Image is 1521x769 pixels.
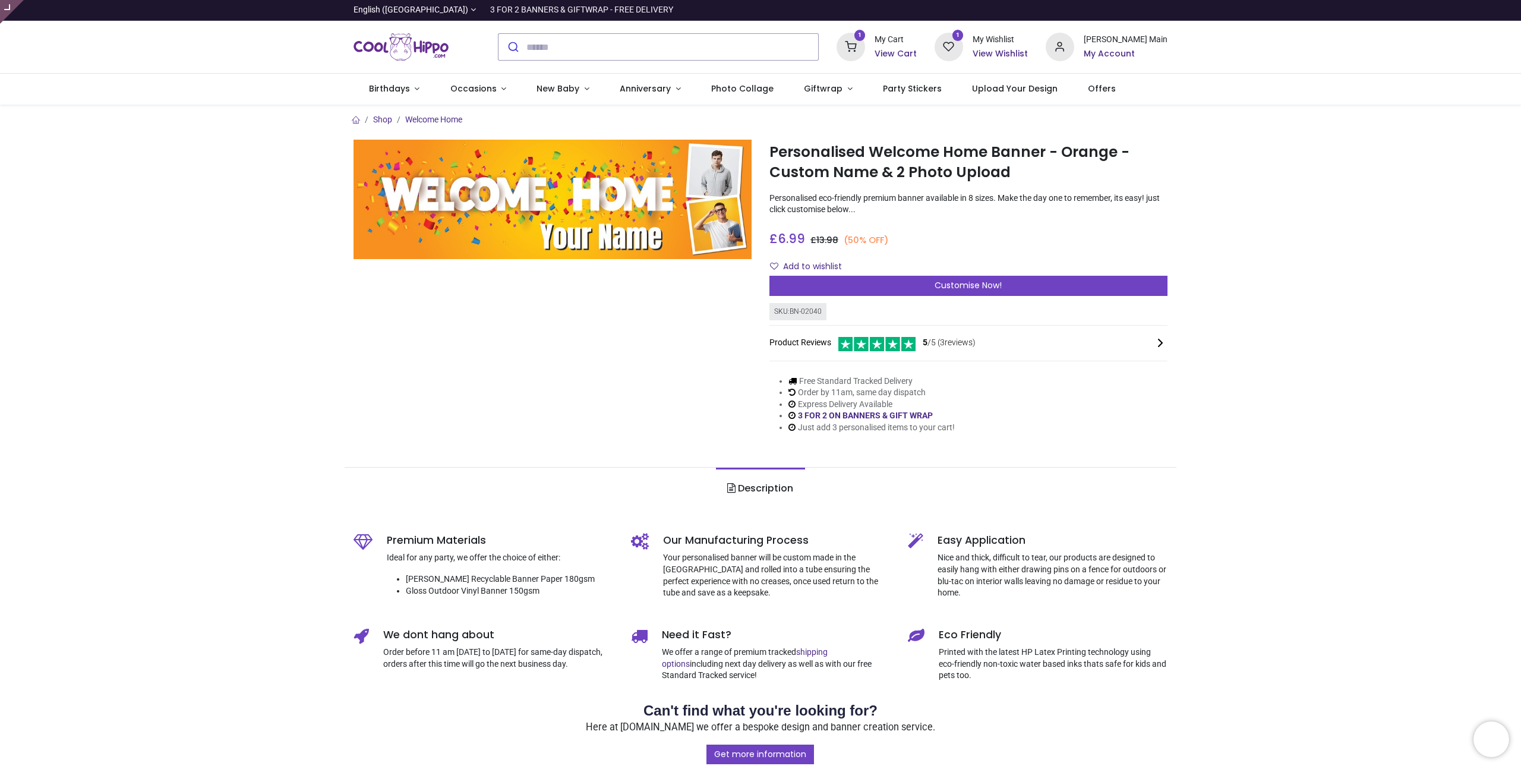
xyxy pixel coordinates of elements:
p: Personalised eco-friendly premium banner available in 8 sizes. Make the day one to remember, its ... [769,193,1167,216]
img: Cool Hippo [354,30,449,64]
span: Occasions [450,83,497,94]
span: Offers [1088,83,1116,94]
div: SKU: BN-02040 [769,303,826,320]
div: My Wishlist [973,34,1028,46]
li: Gloss Outdoor Vinyl Banner 150gsm [406,585,613,597]
p: Ideal for any party, we offer the choice of either: [387,552,613,564]
h5: We dont hang about [383,628,613,642]
span: 13.98 [816,234,838,246]
iframe: Brevo live chat [1473,721,1509,757]
span: £ [810,234,838,246]
div: My Cart [875,34,917,46]
h5: Need it Fast? [662,628,891,642]
a: 3 FOR 2 ON BANNERS & GIFT WRAP [798,411,933,420]
h5: Premium Materials [387,533,613,548]
h5: Our Manufacturing Process [663,533,891,548]
a: Welcome Home [405,115,462,124]
p: Your personalised banner will be custom made in the [GEOGRAPHIC_DATA] and rolled into a tube ensu... [663,552,891,598]
a: Occasions [435,74,522,105]
li: Express Delivery Available [788,399,955,411]
span: Anniversary [620,83,671,94]
span: 5 [923,338,927,347]
span: Giftwrap [804,83,842,94]
iframe: Customer reviews powered by Trustpilot [918,4,1167,16]
a: New Baby [522,74,605,105]
a: Shop [373,115,392,124]
span: Upload Your Design [972,83,1058,94]
span: 6.99 [778,230,805,247]
a: shipping options [662,647,828,669]
li: Just add 3 personalised items to your cart! [788,422,955,434]
p: Nice and thick, difficult to tear, our products are designed to easily hang with either drawing p... [938,552,1167,598]
a: My Account [1084,48,1167,60]
li: Free Standard Tracked Delivery [788,376,955,387]
a: Get more information [706,745,814,765]
p: Here at [DOMAIN_NAME] we offer a bespoke design and banner creation service. [354,721,1167,735]
h5: Eco Friendly [939,628,1167,642]
a: View Cart [875,48,917,60]
div: Product Reviews [769,335,1167,351]
a: 1 [935,42,963,51]
sup: 1 [952,30,964,41]
span: £ [769,230,805,247]
a: Logo of Cool Hippo [354,30,449,64]
small: (50% OFF) [844,234,889,247]
i: Add to wishlist [770,262,778,270]
a: Description [716,468,804,509]
p: Printed with the latest HP Latex Printing technology using eco-friendly non-toxic water based ink... [939,647,1167,682]
button: Submit [498,34,526,60]
li: [PERSON_NAME] Recyclable Banner Paper 180gsm [406,573,613,585]
p: We offer a range of premium tracked including next day delivery as well as with our free Standard... [662,647,891,682]
li: Order by 11am, same day dispatch [788,387,955,399]
img: Personalised Welcome Home Banner - Orange - Custom Name & 2 Photo Upload [354,140,752,259]
span: Photo Collage [711,83,774,94]
h5: Easy Application [938,533,1167,548]
a: Anniversary [604,74,696,105]
div: [PERSON_NAME] Main [1084,34,1167,46]
span: Birthdays [369,83,410,94]
span: New Baby [537,83,579,94]
div: 3 FOR 2 BANNERS & GIFTWRAP - FREE DELIVERY [490,4,673,16]
h1: Personalised Welcome Home Banner - Orange - Custom Name & 2 Photo Upload [769,142,1167,183]
a: Birthdays [354,74,435,105]
span: Customise Now! [935,279,1002,291]
sup: 1 [854,30,866,41]
a: English ([GEOGRAPHIC_DATA]) [354,4,476,16]
span: /5 ( 3 reviews) [923,337,976,349]
a: View Wishlist [973,48,1028,60]
a: 1 [837,42,865,51]
a: Giftwrap [788,74,867,105]
h2: Can't find what you're looking for? [354,701,1167,721]
button: Add to wishlistAdd to wishlist [769,257,852,277]
p: Order before 11 am [DATE] to [DATE] for same-day dispatch, orders after this time will go the nex... [383,647,613,670]
span: Party Stickers [883,83,942,94]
